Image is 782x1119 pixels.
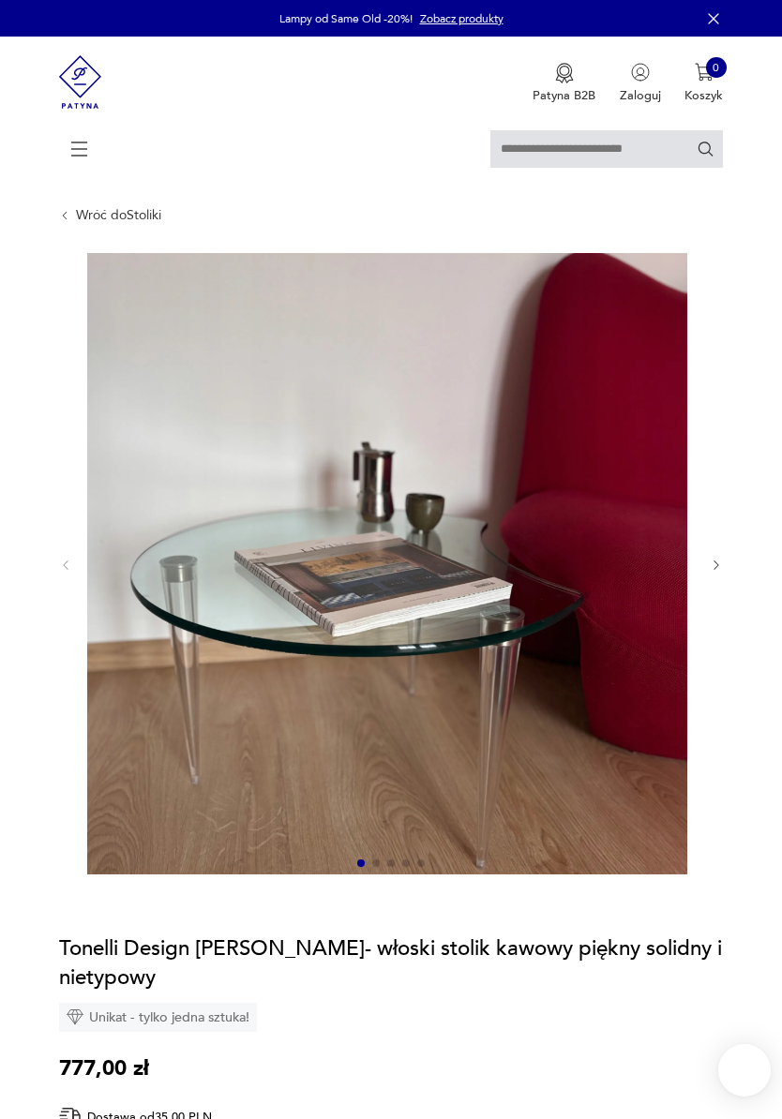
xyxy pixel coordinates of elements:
a: Wróć doStoliki [76,208,161,223]
iframe: Smartsupp widget button [718,1044,771,1097]
button: 0Koszyk [684,63,723,104]
div: Unikat - tylko jedna sztuka! [59,1003,257,1032]
button: Patyna B2B [533,63,595,104]
a: Ikona medaluPatyna B2B [533,63,595,104]
button: Zaloguj [620,63,661,104]
img: Patyna - sklep z meblami i dekoracjami vintage [59,37,102,127]
img: Ikonka użytkownika [631,63,650,82]
img: Ikona koszyka [695,63,714,82]
img: Ikona medalu [555,63,574,83]
p: Lampy od Same Old -20%! [279,11,413,26]
h1: Tonelli Design [PERSON_NAME]- włoski stolik kawowy piękny solidny i nietypowy [59,934,724,992]
p: 777,00 zł [59,1054,149,1082]
img: Ikona diamentu [67,1008,83,1025]
p: Zaloguj [620,87,661,104]
p: Patyna B2B [533,87,595,104]
img: Zdjęcie produktu Tonelli Design Lobacevskij- włoski stolik kawowy piękny solidny i nietypowy [87,253,687,873]
p: Koszyk [684,87,723,104]
div: 0 [706,57,727,78]
a: Zobacz produkty [420,11,504,26]
button: Szukaj [697,140,714,157]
